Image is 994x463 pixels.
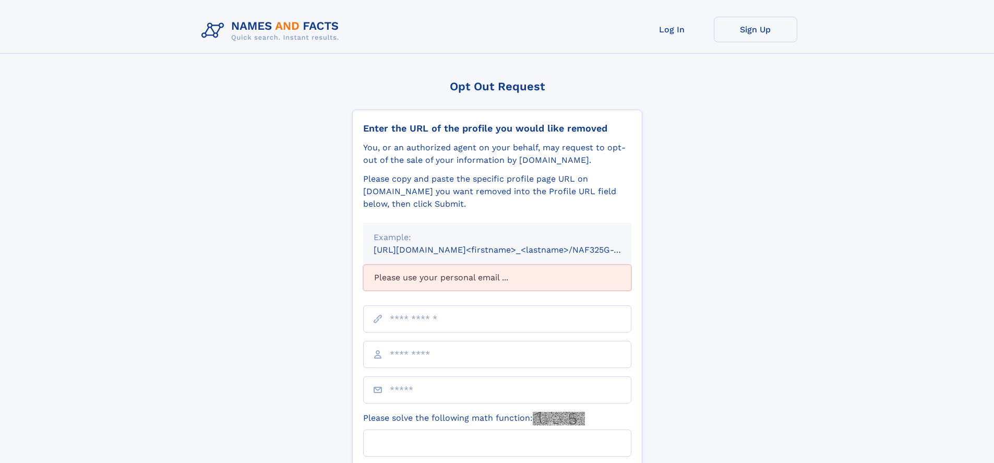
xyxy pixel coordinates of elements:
a: Sign Up [714,17,797,42]
label: Please solve the following math function: [363,412,585,425]
div: You, or an authorized agent on your behalf, may request to opt-out of the sale of your informatio... [363,141,631,167]
div: Please use your personal email ... [363,265,631,291]
div: Please copy and paste the specific profile page URL on [DOMAIN_NAME] you want removed into the Pr... [363,173,631,210]
small: [URL][DOMAIN_NAME]<firstname>_<lastname>/NAF325G-xxxxxxxx [374,245,651,255]
img: Logo Names and Facts [197,17,348,45]
a: Log In [630,17,714,42]
div: Opt Out Request [352,80,642,93]
div: Enter the URL of the profile you would like removed [363,123,631,134]
div: Example: [374,231,621,244]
